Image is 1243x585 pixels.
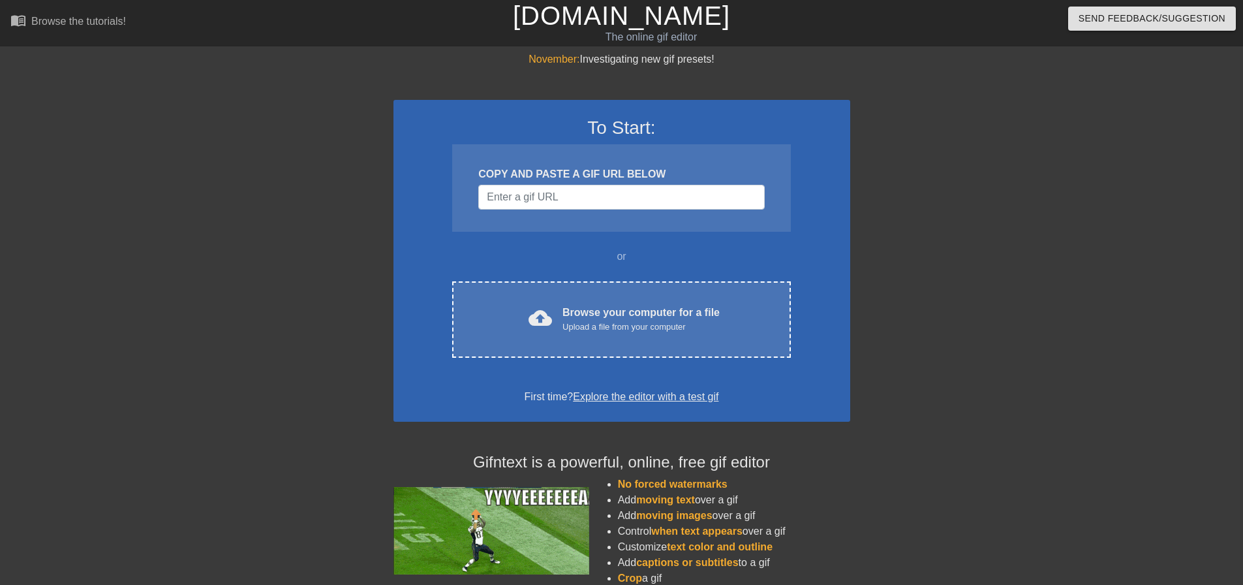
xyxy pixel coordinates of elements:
span: No forced watermarks [618,479,728,490]
a: [DOMAIN_NAME] [513,1,730,30]
span: text color and outline [667,541,773,552]
input: Username [478,185,764,210]
div: Browse your computer for a file [562,305,720,334]
span: November: [529,54,579,65]
h3: To Start: [410,117,833,139]
span: cloud_upload [529,306,552,330]
li: Add over a gif [618,508,850,524]
div: First time? [410,389,833,405]
span: when text appears [651,526,743,537]
li: Add to a gif [618,555,850,571]
button: Send Feedback/Suggestion [1068,7,1236,31]
div: Upload a file from your computer [562,321,720,334]
div: COPY AND PASTE A GIF URL BELOW [478,166,764,182]
li: Customize [618,539,850,555]
div: Investigating new gif presets! [393,52,850,67]
span: moving images [636,510,712,521]
a: Browse the tutorials! [10,12,126,33]
a: Explore the editor with a test gif [573,391,718,402]
span: captions or subtitles [636,557,738,568]
span: Send Feedback/Suggestion [1079,10,1225,27]
span: moving text [636,494,695,505]
li: Control over a gif [618,524,850,539]
span: menu_book [10,12,26,28]
li: Add over a gif [618,492,850,508]
span: Crop [618,573,642,584]
img: football_small.gif [393,487,589,575]
h4: Gifntext is a powerful, online, free gif editor [393,453,850,472]
div: The online gif editor [421,29,882,45]
div: Browse the tutorials! [31,16,126,27]
div: or [427,249,816,264]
